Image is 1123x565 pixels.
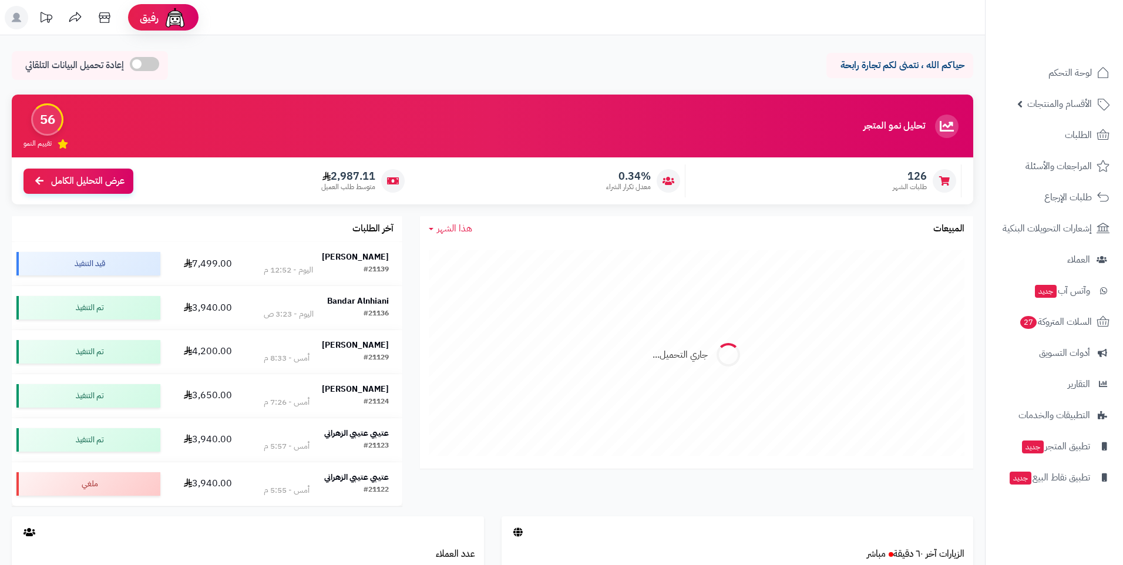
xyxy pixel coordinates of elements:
[165,330,250,374] td: 4,200.00
[264,352,310,364] div: أمس - 8:33 م
[429,222,472,236] a: هذا الشهر
[1027,96,1092,112] span: الأقسام والمنتجات
[993,152,1116,180] a: المراجعات والأسئلة
[264,264,313,276] div: اليوم - 12:52 م
[893,182,927,192] span: طلبات الشهر
[1067,251,1090,268] span: العملاء
[993,463,1116,492] a: تطبيق نقاط البيعجديد
[16,296,160,320] div: تم التنفيذ
[867,547,964,561] a: الزيارات آخر ٦٠ دقيقةمباشر
[835,59,964,72] p: حياكم الله ، نتمنى لكم تجارة رابحة
[16,472,160,496] div: ملغي
[1044,189,1092,206] span: طلبات الإرجاع
[893,170,927,183] span: 126
[1021,438,1090,455] span: تطبيق المتجر
[1022,440,1044,453] span: جديد
[364,264,389,276] div: #21139
[1008,469,1090,486] span: تطبيق نقاط البيع
[1068,376,1090,392] span: التقارير
[51,174,125,188] span: عرض التحليل الكامل
[327,295,389,307] strong: Bandar Alnhiani
[606,182,651,192] span: معدل تكرار الشراء
[364,352,389,364] div: #21129
[264,308,314,320] div: اليوم - 3:23 ص
[324,471,389,483] strong: عتيبي عتيبي الزهراني
[993,245,1116,274] a: العملاء
[322,383,389,395] strong: [PERSON_NAME]
[1003,220,1092,237] span: إشعارات التحويلات البنكية
[993,432,1116,460] a: تطبيق المتجرجديد
[25,59,124,72] span: إعادة تحميل البيانات التلقائي
[867,547,886,561] small: مباشر
[165,242,250,285] td: 7,499.00
[1039,345,1090,361] span: أدوات التسويق
[322,251,389,263] strong: [PERSON_NAME]
[23,139,52,149] span: تقييم النمو
[321,170,375,183] span: 2,987.11
[933,224,964,234] h3: المبيعات
[993,339,1116,367] a: أدوات التسويق
[993,121,1116,149] a: الطلبات
[16,340,160,364] div: تم التنفيذ
[437,221,472,236] span: هذا الشهر
[1026,158,1092,174] span: المراجعات والأسئلة
[165,286,250,329] td: 3,940.00
[1035,285,1057,298] span: جديد
[140,11,159,25] span: رفيق
[1018,407,1090,423] span: التطبيقات والخدمات
[31,6,60,32] a: تحديثات المنصة
[264,485,310,496] div: أمس - 5:55 م
[16,252,160,275] div: قيد التنفيذ
[993,214,1116,243] a: إشعارات التحويلات البنكية
[364,396,389,408] div: #21124
[324,427,389,439] strong: عتيبي عتيبي الزهراني
[863,121,925,132] h3: تحليل نمو المتجر
[163,6,187,29] img: ai-face.png
[993,277,1116,305] a: وآتس آبجديد
[1065,127,1092,143] span: الطلبات
[1019,314,1092,330] span: السلات المتروكة
[16,428,160,452] div: تم التنفيذ
[993,370,1116,398] a: التقارير
[993,59,1116,87] a: لوحة التحكم
[364,440,389,452] div: #21123
[993,308,1116,336] a: السلات المتروكة27
[1020,316,1037,329] span: 27
[322,339,389,351] strong: [PERSON_NAME]
[16,384,160,408] div: تم التنفيذ
[165,418,250,462] td: 3,940.00
[165,462,250,506] td: 3,940.00
[23,169,133,194] a: عرض التحليل الكامل
[165,374,250,418] td: 3,650.00
[364,308,389,320] div: #21136
[1010,472,1031,485] span: جديد
[264,396,310,408] div: أمس - 7:26 م
[993,183,1116,211] a: طلبات الإرجاع
[364,485,389,496] div: #21122
[321,182,375,192] span: متوسط طلب العميل
[436,547,475,561] a: عدد العملاء
[653,348,708,362] div: جاري التحميل...
[264,440,310,452] div: أمس - 5:57 م
[352,224,394,234] h3: آخر الطلبات
[1034,282,1090,299] span: وآتس آب
[1048,65,1092,81] span: لوحة التحكم
[993,401,1116,429] a: التطبيقات والخدمات
[606,170,651,183] span: 0.34%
